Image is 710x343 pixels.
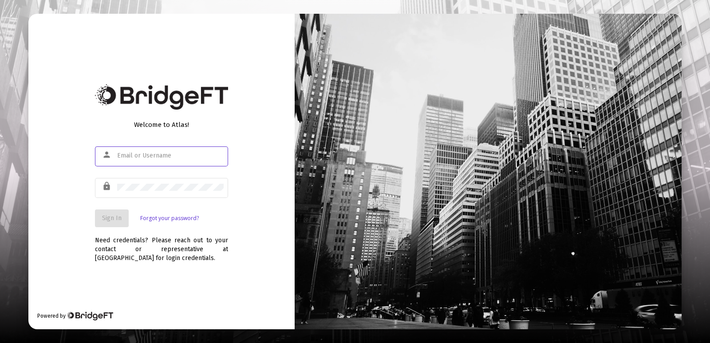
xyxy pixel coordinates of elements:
[102,214,122,222] span: Sign In
[95,209,129,227] button: Sign In
[37,311,113,320] div: Powered by
[117,152,224,159] input: Email or Username
[95,120,228,129] div: Welcome to Atlas!
[102,181,113,192] mat-icon: lock
[67,311,113,320] img: Bridge Financial Technology Logo
[95,84,228,110] img: Bridge Financial Technology Logo
[95,227,228,263] div: Need credentials? Please reach out to your contact or representative at [GEOGRAPHIC_DATA] for log...
[102,150,113,160] mat-icon: person
[140,214,199,223] a: Forgot your password?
